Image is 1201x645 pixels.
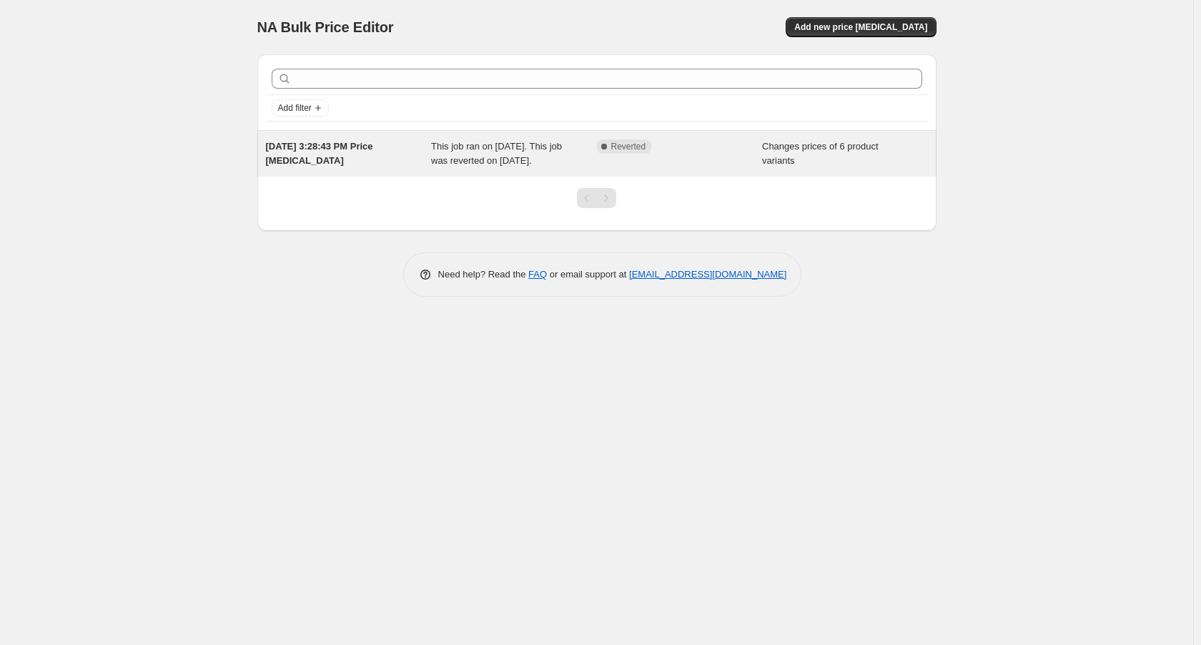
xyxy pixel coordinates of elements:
[611,141,646,152] span: Reverted
[266,141,373,166] span: [DATE] 3:28:43 PM Price [MEDICAL_DATA]
[528,269,547,280] a: FAQ
[629,269,786,280] a: [EMAIL_ADDRESS][DOMAIN_NAME]
[794,21,927,33] span: Add new price [MEDICAL_DATA]
[278,102,312,114] span: Add filter
[272,99,329,117] button: Add filter
[257,19,394,35] span: NA Bulk Price Editor
[577,188,616,208] nav: Pagination
[431,141,562,166] span: This job ran on [DATE]. This job was reverted on [DATE].
[762,141,879,166] span: Changes prices of 6 product variants
[547,269,629,280] span: or email support at
[786,17,936,37] button: Add new price [MEDICAL_DATA]
[438,269,529,280] span: Need help? Read the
